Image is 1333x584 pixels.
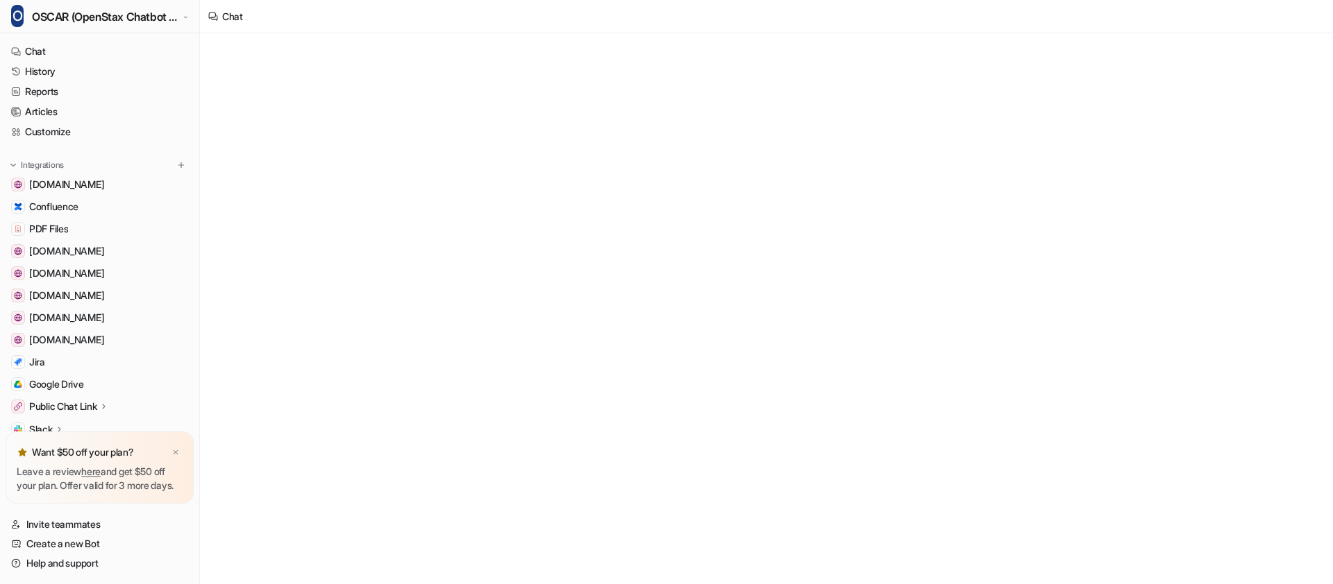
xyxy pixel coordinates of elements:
p: Public Chat Link [29,400,97,413]
img: Slack [14,425,22,433]
span: Jira [29,355,45,369]
p: Slack [29,422,53,436]
a: Reports [6,82,194,101]
a: here [81,465,101,477]
a: Create a new Bot [6,534,194,553]
img: staging.openstax.org [14,269,22,277]
a: Google DriveGoogle Drive [6,375,194,394]
img: Public Chat Link [14,402,22,411]
img: www.opengui.de [14,247,22,255]
a: PDF FilesPDF Files [6,219,194,239]
span: Confluence [29,200,78,214]
img: PDF Files [14,225,22,233]
span: [DOMAIN_NAME] [29,311,104,325]
img: openstax.org [14,336,22,344]
a: History [6,62,194,81]
a: Invite teammates [6,515,194,534]
img: Google Drive [14,380,22,388]
img: x [171,448,180,457]
img: menu_add.svg [176,160,186,170]
img: openstax.pl [14,291,22,300]
p: Leave a review and get $50 off your plan. Offer valid for 3 more days. [17,465,183,492]
span: [DOMAIN_NAME] [29,244,104,258]
span: O [11,5,24,27]
a: lucid.app[DOMAIN_NAME] [6,175,194,194]
a: Customize [6,122,194,141]
a: openstax.pl[DOMAIN_NAME] [6,286,194,305]
img: Confluence [14,203,22,211]
span: [DOMAIN_NAME] [29,289,104,302]
span: [DOMAIN_NAME] [29,333,104,347]
p: Integrations [21,160,64,171]
a: www.opengui.de[DOMAIN_NAME] [6,241,194,261]
img: Jira [14,358,22,366]
img: lucid.app [14,180,22,189]
a: staging.openstax.org[DOMAIN_NAME] [6,264,194,283]
span: OSCAR (OpenStax Chatbot and Assistance Resource) [32,7,179,26]
span: [DOMAIN_NAME] [29,178,104,191]
p: Want $50 off your plan? [32,445,134,459]
span: Google Drive [29,377,84,391]
img: status.openstax.org [14,314,22,322]
img: expand menu [8,160,18,170]
img: star [17,447,28,458]
a: JiraJira [6,352,194,372]
span: PDF Files [29,222,68,236]
div: Chat [222,9,243,24]
a: openstax.org[DOMAIN_NAME] [6,330,194,350]
a: Chat [6,42,194,61]
a: status.openstax.org[DOMAIN_NAME] [6,308,194,327]
a: Articles [6,102,194,121]
a: ConfluenceConfluence [6,197,194,216]
span: [DOMAIN_NAME] [29,266,104,280]
a: Help and support [6,553,194,573]
button: Integrations [6,158,68,172]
